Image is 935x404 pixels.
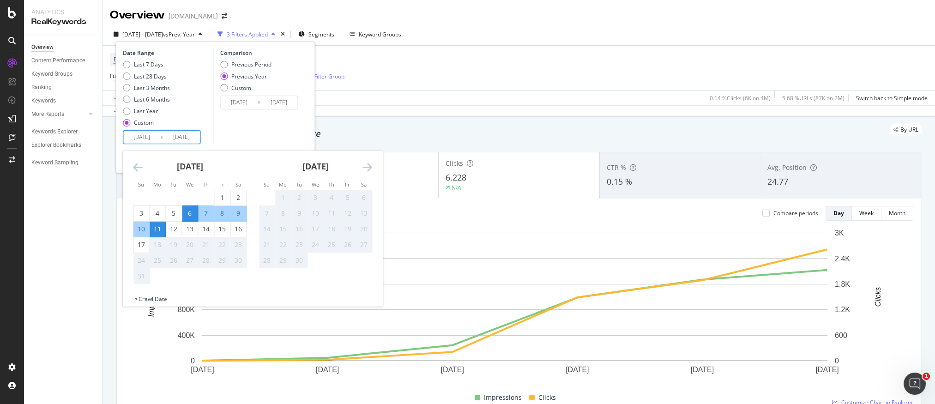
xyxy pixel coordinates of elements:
[150,224,165,234] div: 11
[904,373,926,395] iframe: Intercom live chat
[166,209,181,218] div: 5
[259,209,275,218] div: 7
[31,56,96,66] a: Content Performance
[123,72,170,80] div: Last 28 Days
[230,256,246,265] div: 30
[231,72,267,80] div: Previous Year
[275,240,291,249] div: 22
[275,193,291,202] div: 1
[134,84,170,92] div: Last 3 Months
[220,49,301,57] div: Comparison
[835,254,850,262] text: 2.4K
[150,253,166,268] td: Not available. Monday, August 25, 2025
[275,209,291,218] div: 8
[356,193,372,202] div: 6
[123,119,170,127] div: Custom
[133,256,149,265] div: 24
[259,240,275,249] div: 21
[214,27,279,42] button: 3 Filters Applied
[31,158,96,168] a: Keyword Sampling
[308,190,324,205] td: Not available. Wednesday, September 3, 2025
[900,127,918,133] span: By URL
[122,30,163,38] span: [DATE] - [DATE]
[324,221,340,237] td: Not available. Thursday, September 18, 2025
[182,209,198,218] div: 6
[279,181,287,188] small: Mo
[134,60,163,68] div: Last 7 Days
[220,72,271,80] div: Previous Year
[134,119,154,127] div: Custom
[31,127,78,137] div: Keywords Explorer
[150,209,165,218] div: 4
[214,190,230,205] td: Choose Friday, August 1, 2025 as your check-in date. It’s available.
[123,107,170,115] div: Last Year
[198,224,214,234] div: 14
[767,176,788,187] span: 24.77
[835,332,847,339] text: 600
[260,96,297,109] input: End Date
[815,366,838,374] text: [DATE]
[182,221,198,237] td: Choose Wednesday, August 13, 2025 as your check-in date. It’s available.
[324,240,339,249] div: 25
[291,256,307,265] div: 30
[150,221,166,237] td: Selected as end date. Monday, August 11, 2025
[31,42,96,52] a: Overview
[275,237,291,253] td: Not available. Monday, September 22, 2025
[150,237,166,253] td: Not available. Monday, August 18, 2025
[31,140,96,150] a: Explorer Bookmarks
[110,27,206,42] button: [DATE] - [DATE]vsPrev. Year
[291,205,308,221] td: Not available. Tuesday, September 9, 2025
[259,224,275,234] div: 14
[291,224,307,234] div: 16
[340,209,356,218] div: 12
[31,69,72,79] div: Keyword Groups
[446,172,466,183] span: 6,228
[316,366,339,374] text: [DATE]
[220,84,271,92] div: Custom
[133,205,150,221] td: Choose Sunday, August 3, 2025 as your check-in date. It’s available.
[889,209,905,217] div: Month
[110,72,130,80] span: Full URL
[275,224,291,234] div: 15
[874,287,882,307] text: Clicks
[214,221,230,237] td: Choose Friday, August 15, 2025 as your check-in date. It’s available.
[230,221,247,237] td: Choose Saturday, August 16, 2025 as your check-in date. It’s available.
[170,181,176,188] small: Tu
[291,190,308,205] td: Not available. Tuesday, September 2, 2025
[138,181,144,188] small: Su
[859,209,874,217] div: Week
[346,27,405,42] button: Keyword Groups
[259,256,275,265] div: 28
[291,193,307,202] div: 2
[114,55,131,63] span: Device
[214,224,230,234] div: 15
[230,190,247,205] td: Choose Saturday, August 2, 2025 as your check-in date. It’s available.
[124,228,905,389] svg: A chart.
[340,224,356,234] div: 19
[166,240,181,249] div: 19
[308,221,324,237] td: Not available. Wednesday, September 17, 2025
[182,253,198,268] td: Not available. Wednesday, August 27, 2025
[214,240,230,249] div: 22
[133,253,150,268] td: Not available. Sunday, August 24, 2025
[356,209,372,218] div: 13
[191,357,195,365] text: 0
[308,30,334,38] span: Segments
[852,206,881,221] button: Week
[340,221,356,237] td: Not available. Friday, September 19, 2025
[31,96,96,106] a: Keywords
[31,42,54,52] div: Overview
[835,229,844,237] text: 3K
[133,237,150,253] td: Choose Sunday, August 17, 2025 as your check-in date. It’s available.
[133,240,149,249] div: 17
[361,181,367,188] small: Sa
[214,209,230,218] div: 8
[214,205,230,221] td: Selected. Friday, August 8, 2025
[259,253,275,268] td: Not available. Sunday, September 28, 2025
[150,205,166,221] td: Choose Monday, August 4, 2025 as your check-in date. It’s available.
[291,221,308,237] td: Not available. Tuesday, September 16, 2025
[356,205,372,221] td: Not available. Saturday, September 13, 2025
[308,205,324,221] td: Not available. Wednesday, September 10, 2025
[856,94,928,102] div: Switch back to Simple mode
